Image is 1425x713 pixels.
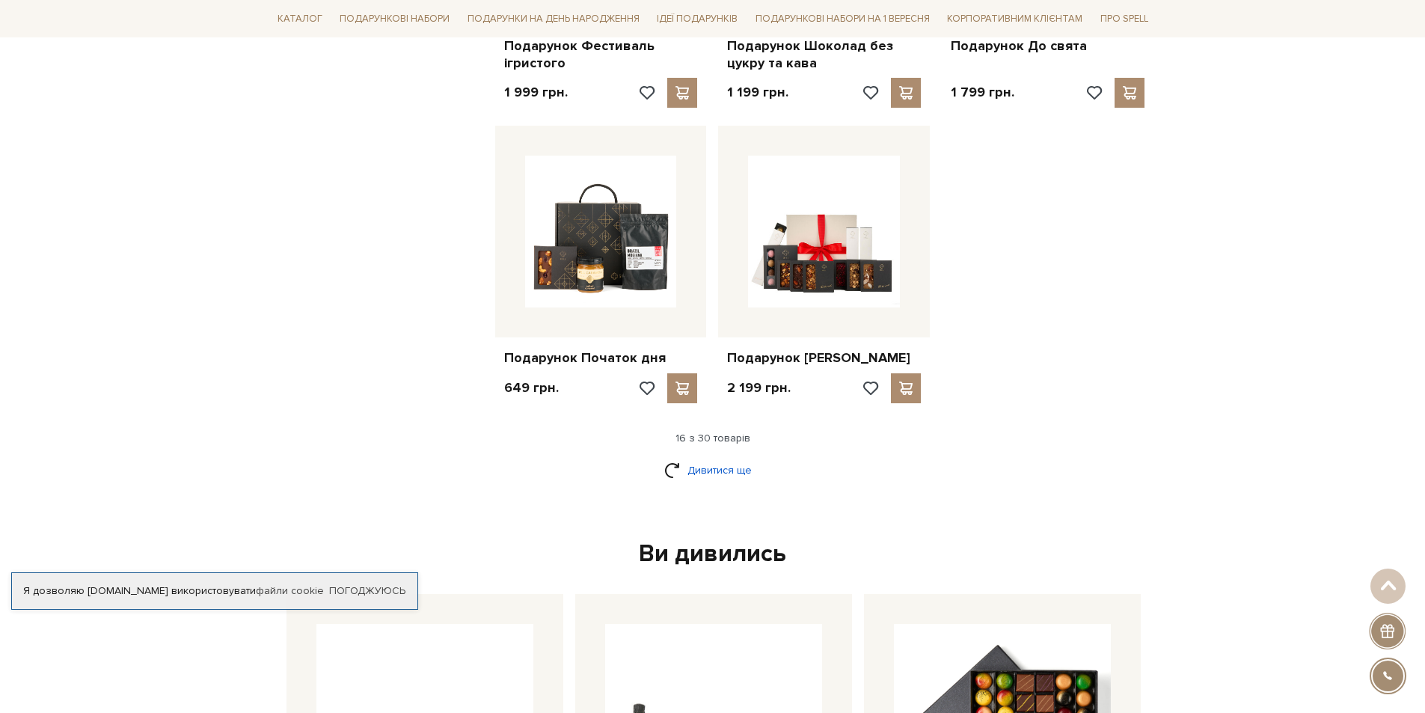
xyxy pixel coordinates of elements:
[727,37,921,73] a: Подарунок Шоколад без цукру та кава
[256,584,324,597] a: файли cookie
[334,7,456,31] a: Подарункові набори
[281,539,1145,570] div: Ви дивились
[272,7,328,31] a: Каталог
[504,84,568,101] p: 1 999 грн.
[12,584,417,598] div: Я дозволяю [DOMAIN_NAME] використовувати
[750,6,936,31] a: Подарункові набори на 1 Вересня
[664,457,761,483] a: Дивитися ще
[941,6,1088,31] a: Корпоративним клієнтам
[266,432,1160,445] div: 16 з 30 товарів
[727,349,921,367] a: Подарунок [PERSON_NAME]
[329,584,405,598] a: Погоджуюсь
[727,84,788,101] p: 1 199 грн.
[951,84,1014,101] p: 1 799 грн.
[951,37,1144,55] a: Подарунок До свята
[504,379,559,397] p: 649 грн.
[504,37,698,73] a: Подарунок Фестиваль ігристого
[504,349,698,367] a: Подарунок Початок дня
[462,7,646,31] a: Подарунки на День народження
[651,7,744,31] a: Ідеї подарунків
[727,379,791,397] p: 2 199 грн.
[1094,7,1154,31] a: Про Spell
